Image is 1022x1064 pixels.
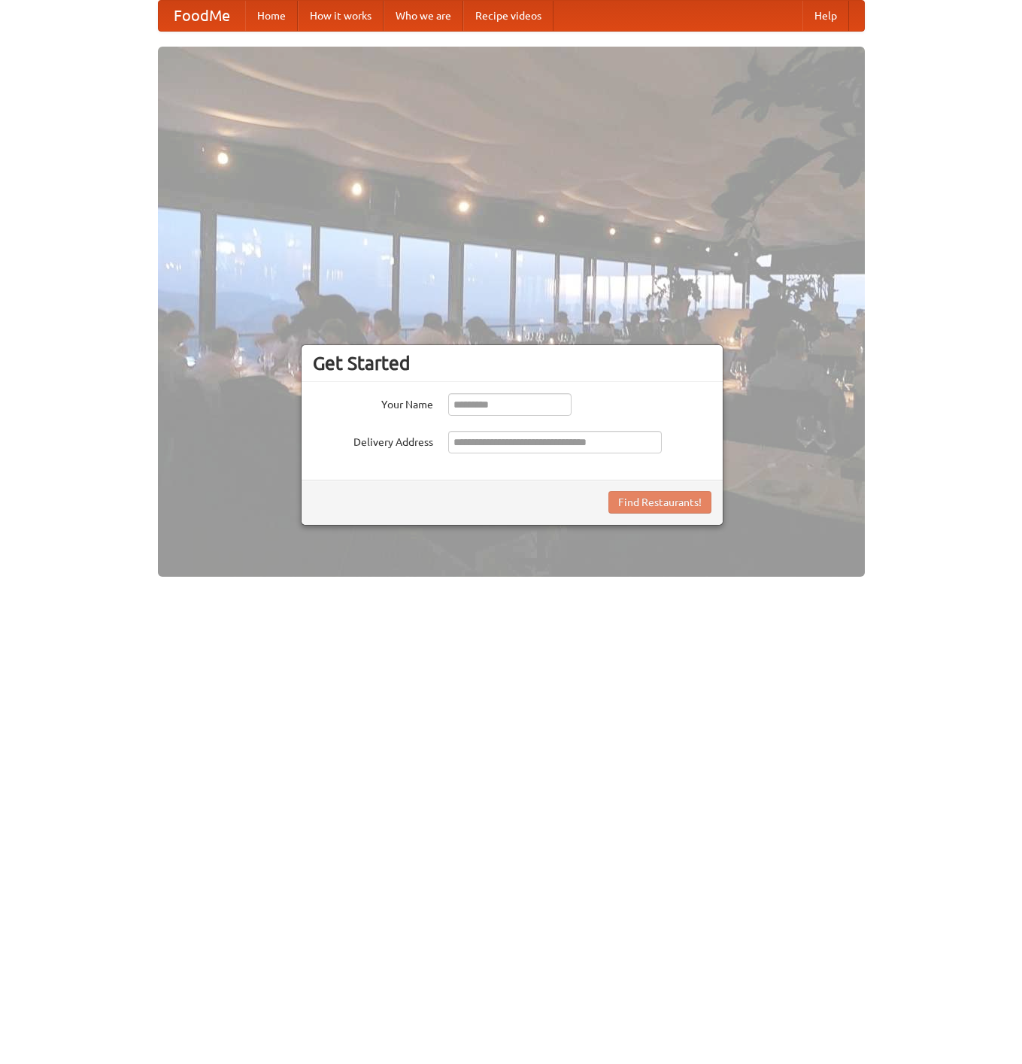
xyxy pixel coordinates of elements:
[608,491,711,514] button: Find Restaurants!
[802,1,849,31] a: Help
[384,1,463,31] a: Who we are
[313,393,433,412] label: Your Name
[159,1,245,31] a: FoodMe
[313,431,433,450] label: Delivery Address
[463,1,553,31] a: Recipe videos
[298,1,384,31] a: How it works
[313,352,711,374] h3: Get Started
[245,1,298,31] a: Home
